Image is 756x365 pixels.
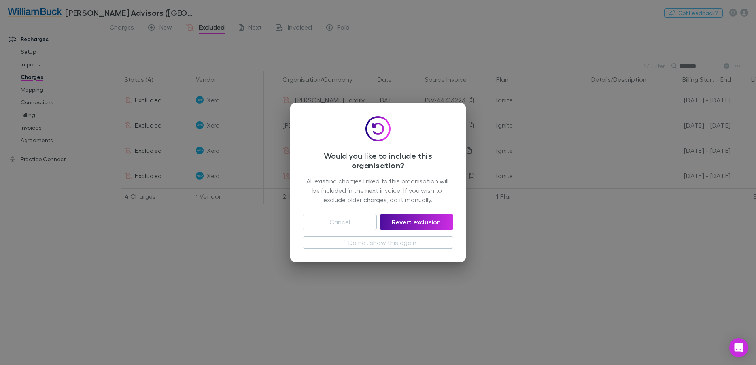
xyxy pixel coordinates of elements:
button: Do not show this again [303,236,453,249]
button: Cancel [303,214,377,230]
div: Open Intercom Messenger [729,338,748,357]
button: Revert exclusion [380,214,453,230]
img: Include icon [365,116,391,141]
div: All existing charges linked to this organisation will be included in the next invoice. If you wis... [303,176,453,205]
label: Do not show this again [348,238,416,247]
h3: Would you like to include this organisation? [303,151,453,170]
